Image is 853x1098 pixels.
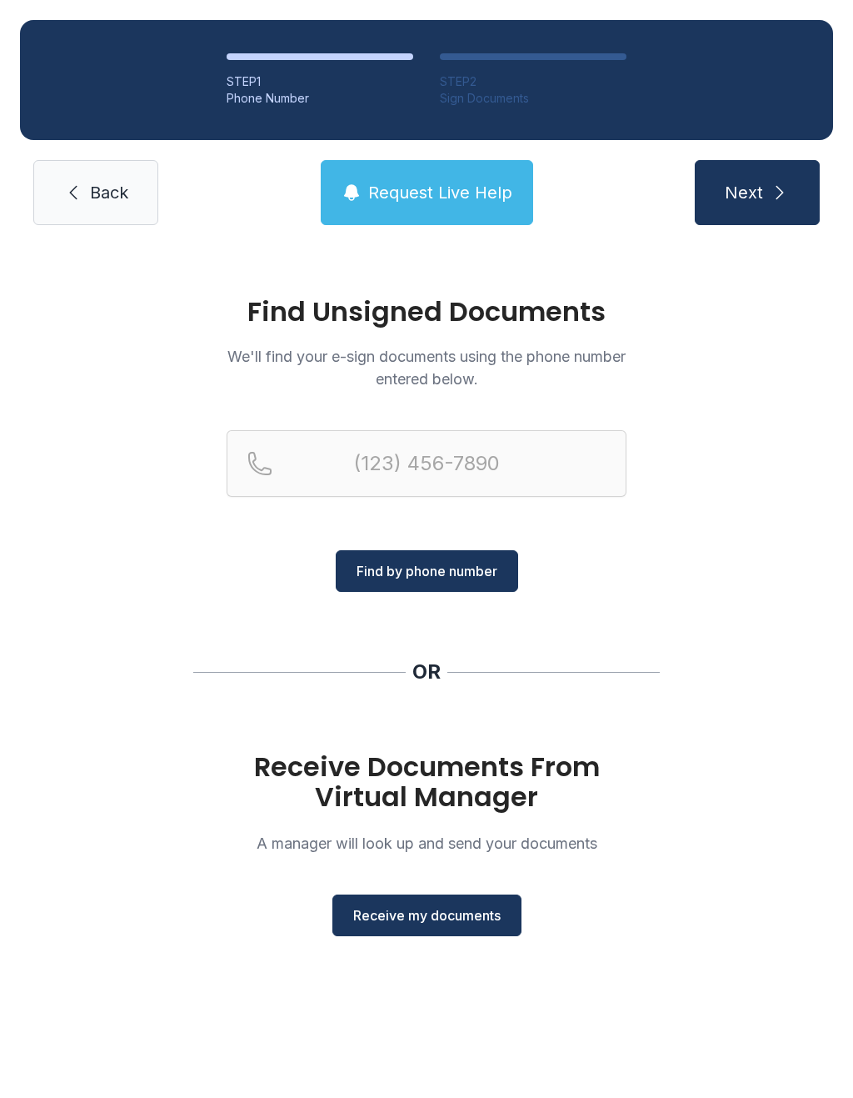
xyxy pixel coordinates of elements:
div: STEP 2 [440,73,626,90]
span: Request Live Help [368,181,512,204]
div: OR [412,659,441,685]
p: We'll find your e-sign documents using the phone number entered below. [227,345,626,390]
h1: Find Unsigned Documents [227,298,626,325]
p: A manager will look up and send your documents [227,832,626,855]
span: Receive my documents [353,905,501,925]
div: Sign Documents [440,90,626,107]
span: Back [90,181,128,204]
input: Reservation phone number [227,430,626,497]
div: Phone Number [227,90,413,107]
span: Find by phone number [357,561,497,581]
span: Next [725,181,763,204]
h1: Receive Documents From Virtual Manager [227,752,626,812]
div: STEP 1 [227,73,413,90]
